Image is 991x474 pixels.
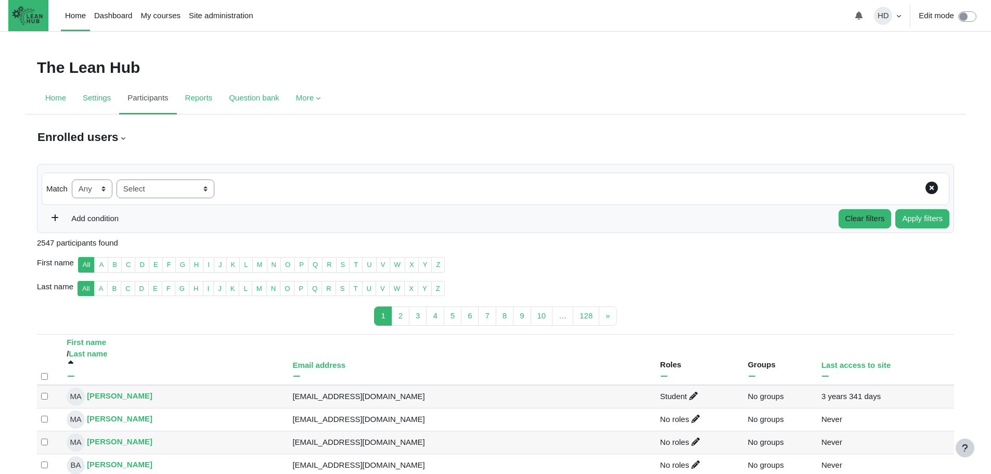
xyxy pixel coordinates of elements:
td: [EMAIL_ADDRESS][DOMAIN_NAME] [290,385,658,408]
span: 9 [520,311,524,320]
a: All [78,281,95,297]
td: 3 years 341 days [819,385,954,408]
a: U [362,257,376,273]
a: M [252,257,267,273]
a: X [405,257,419,273]
a: Question bank [221,83,288,114]
span: Add condition [63,214,119,223]
a: O [280,281,294,297]
a: First name [67,338,288,349]
i: Ascending [67,360,75,368]
a: Last access to site [821,361,952,371]
span: 2 [398,311,403,320]
span: First name [37,257,74,281]
img: The Lean Hub [8,2,46,29]
label: Edit mode [919,10,954,22]
span: 4 [433,311,437,320]
a: V [376,281,390,297]
a: Participants [119,83,176,114]
a: More [288,83,329,114]
a: Settings [74,83,119,114]
a: Q [307,281,322,297]
a: Y [418,281,432,297]
a: T [349,257,363,273]
a: K [226,257,240,273]
a: B [107,281,121,297]
a: P [294,281,308,297]
a: J [214,257,227,273]
a: X [404,281,418,297]
span: 1 [381,311,385,320]
p: 2547 participants found [37,237,954,249]
a: W [389,281,405,297]
h1: The Lean Hub [37,58,140,77]
a: No roles [660,438,704,446]
a: V [376,257,390,273]
a: MA[PERSON_NAME] [67,433,152,452]
i: Manu Abraham's role assignments [691,438,700,446]
label: Match [46,183,68,195]
a: B [108,257,122,273]
a: Z [431,281,445,297]
a: W [390,257,405,273]
a: E [148,281,162,297]
td: No groups [745,431,819,454]
td: Never [819,431,954,454]
a: Email address [292,361,655,371]
th: Roles [658,335,746,386]
a: J [213,281,226,297]
i: Bridget Adair's role assignments [691,460,700,469]
a: I [203,257,214,273]
span: MA [67,433,85,452]
a: H [189,281,203,297]
td: No groups [745,408,819,431]
a: MA[PERSON_NAME] [67,411,152,429]
a: A [94,281,108,297]
th: Groups [745,335,819,386]
a: MA[PERSON_NAME] [67,388,152,406]
i: Muinuddin Abdul Wahab's role assignments [689,392,698,400]
a: Hide Groups [748,372,760,381]
a: All [78,257,95,273]
i: Muinuddin Abdul Wahab's role assignments [691,415,700,423]
a: E [149,257,163,273]
a: Student [660,392,702,401]
a: O [280,257,295,273]
a: Home [37,83,74,114]
span: 8 [503,311,507,320]
a: Reports [177,83,221,114]
a: Hide Email address [292,372,305,381]
button: Remove filter row [919,177,945,201]
span: 128 [580,311,593,320]
a: N [267,257,281,273]
a: L [239,257,252,273]
a: T [349,281,363,297]
a: F [162,257,176,273]
a: Y [418,257,432,273]
a: R [322,257,336,273]
a: H [189,257,203,273]
a: C [121,257,135,273]
th: / [65,335,290,386]
span: MA [67,388,85,406]
a: Q [308,257,323,273]
a: Hide Last access to site [821,372,834,381]
a: S [336,281,350,297]
a: N [266,281,280,297]
div: Enrolled users [37,128,126,147]
a: C [121,281,135,297]
td: [EMAIL_ADDRESS][DOMAIN_NAME] [290,431,658,454]
span: Last name [37,281,73,305]
nav: Page [37,304,954,334]
a: I [203,281,214,297]
span: 3 [416,311,420,320]
span: » [606,311,610,320]
span: 10 [537,311,546,320]
a: F [162,281,175,297]
button: Clear filters [839,209,892,228]
a: No roles [660,460,704,469]
a: D [135,257,149,273]
a: Hide Full name [67,372,79,381]
span: MA [67,411,85,429]
button: Add condition [44,209,125,228]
